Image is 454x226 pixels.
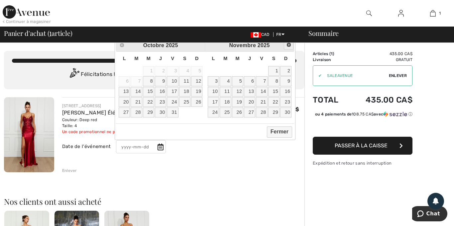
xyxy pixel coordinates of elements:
[62,143,111,150] div: Date de l'événement
[300,30,450,37] div: Sommaire
[131,108,142,117] a: 28
[212,56,215,61] span: Lundi
[389,73,407,79] span: Enlever
[284,56,288,61] span: Dimanche
[335,142,388,149] span: Passer à la caisse
[155,108,166,117] a: 30
[236,56,240,61] span: Mercredi
[268,87,280,97] a: 15
[12,68,296,81] div: Félicitations ! Votre commande sera expédiée GRATUITEMENT !
[119,97,130,107] a: 20
[383,111,407,117] img: Sezzle
[268,97,280,107] a: 22
[331,51,333,56] span: 1
[313,137,412,155] button: Passer à la caisse
[119,108,130,117] a: 27
[244,97,255,107] a: 20
[256,87,267,97] a: 14
[393,9,409,18] a: Se connecter
[286,42,291,47] span: Suivant
[412,206,447,223] iframe: Ouvre un widget dans lequel vous pouvez chatter avec l’un de nos agents
[313,160,412,166] div: Expédition et retour sans interruption
[134,56,138,61] span: Mardi
[352,112,374,116] span: 108.75 CA$
[313,89,348,111] td: Total
[268,108,280,117] a: 29
[116,140,166,153] input: yyyy-mm-dd
[223,56,227,61] span: Mardi
[143,42,164,48] span: Octobre
[284,40,293,50] a: Suivant
[131,97,142,107] a: 21
[167,97,178,107] a: 24
[208,97,219,107] a: 17
[131,87,142,97] a: 14
[208,108,219,117] a: 24
[258,42,270,48] span: 2025
[267,126,292,138] button: Fermer
[256,108,267,117] a: 28
[3,19,51,25] div: < Continuer à magasiner
[398,9,404,17] img: Mes infos
[244,87,255,97] a: 13
[49,28,52,37] span: 1
[179,97,190,107] a: 25
[159,56,162,61] span: Jeudi
[232,108,243,117] a: 26
[179,76,190,86] a: 11
[430,9,436,17] img: Mon panier
[171,56,174,61] span: Vendredi
[229,42,256,48] span: Novembre
[348,51,412,57] td: 435.00 CA$
[280,97,291,107] a: 23
[232,76,243,86] a: 5
[313,111,412,119] div: ou 4 paiements de108.75 CA$avecSezzle Cliquez pour en savoir plus sur Sezzle
[348,57,412,63] td: Gratuit
[315,111,412,117] div: ou 4 paiements de avec
[155,97,166,107] a: 23
[220,76,231,86] a: 4
[248,56,251,61] span: Jeudi
[62,110,199,116] a: [PERSON_NAME] Élégante Moulante modèle P00653
[191,97,202,107] a: 26
[143,87,154,97] a: 15
[251,32,261,38] img: Canadian Dollar
[322,66,389,86] input: Code promo
[119,87,130,97] a: 13
[4,97,54,172] img: Robe Longue Élégante Moulante modèle P00653
[280,108,291,117] a: 30
[166,42,178,48] span: 2025
[208,76,219,86] a: 3
[62,103,199,109] div: [STREET_ADDRESS]
[62,168,77,174] div: Enlever
[244,76,255,86] a: 6
[195,56,199,61] span: Dimanche
[220,108,231,117] a: 25
[167,76,178,86] a: 10
[191,76,202,86] a: 12
[272,56,276,61] span: Samedi
[3,5,50,19] img: 1ère Avenue
[155,76,166,86] a: 9
[208,87,219,97] a: 10
[167,87,178,97] a: 17
[313,51,348,57] td: Articles ( )
[143,108,154,117] a: 29
[417,9,448,17] a: 1
[348,89,412,111] td: 435.00 CA$
[366,9,372,17] img: recherche
[183,56,186,61] span: Samedi
[313,57,348,63] td: Livraison
[280,66,291,76] a: 2
[256,76,267,86] a: 7
[232,97,243,107] a: 19
[62,117,199,129] div: Couleur: Deep red Taille: 4
[62,129,199,135] div: Un code promotionnel ne peut être appliqué sur cet article
[167,108,178,117] a: 31
[260,56,263,61] span: Vendredi
[143,76,154,86] a: 8
[256,97,267,107] a: 21
[280,87,291,97] a: 16
[179,87,190,97] a: 18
